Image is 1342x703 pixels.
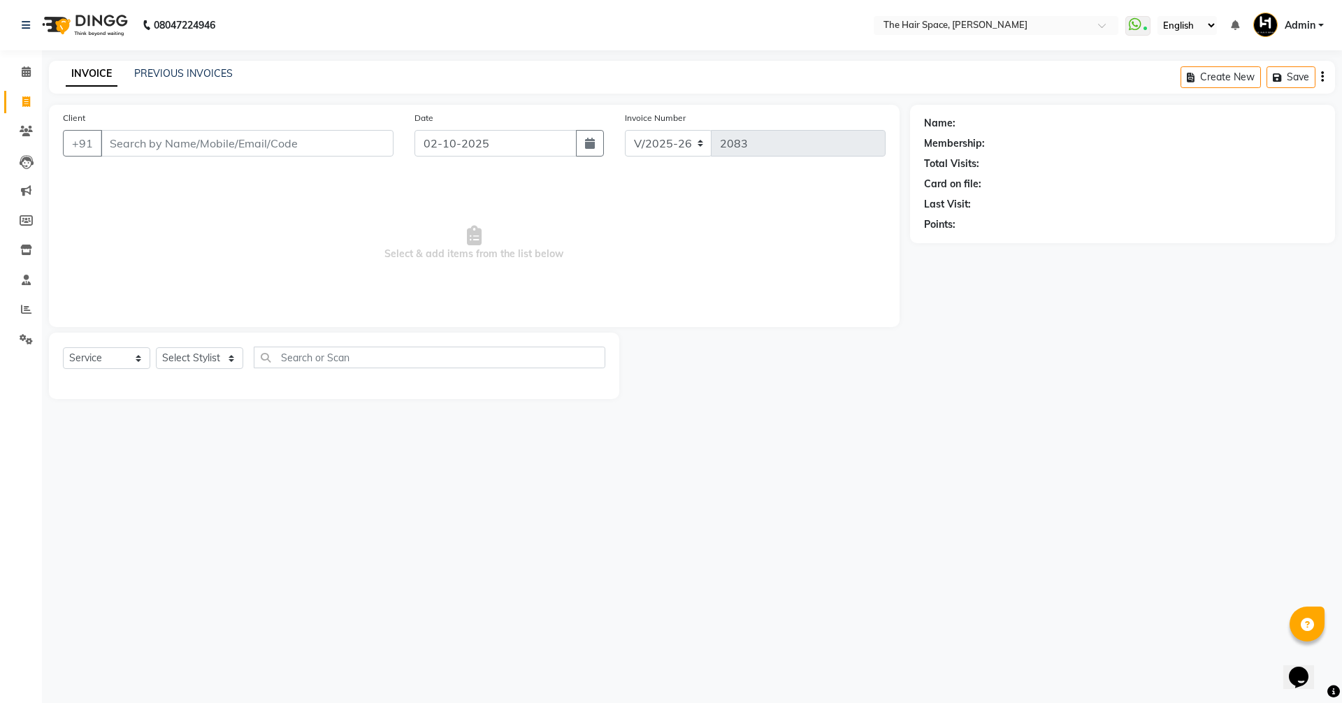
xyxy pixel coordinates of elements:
label: Client [63,112,85,124]
div: Total Visits: [924,157,979,171]
b: 08047224946 [154,6,215,45]
div: Last Visit: [924,197,971,212]
input: Search or Scan [254,347,605,368]
img: Admin [1253,13,1278,37]
img: logo [36,6,131,45]
iframe: chat widget [1283,647,1328,689]
span: Select & add items from the list below [63,173,886,313]
button: +91 [63,130,102,157]
div: Membership: [924,136,985,151]
div: Card on file: [924,177,981,191]
label: Invoice Number [625,112,686,124]
a: PREVIOUS INVOICES [134,67,233,80]
label: Date [414,112,433,124]
input: Search by Name/Mobile/Email/Code [101,130,394,157]
a: INVOICE [66,61,117,87]
span: Admin [1285,18,1315,33]
button: Create New [1181,66,1261,88]
button: Save [1267,66,1315,88]
div: Name: [924,116,955,131]
div: Points: [924,217,955,232]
